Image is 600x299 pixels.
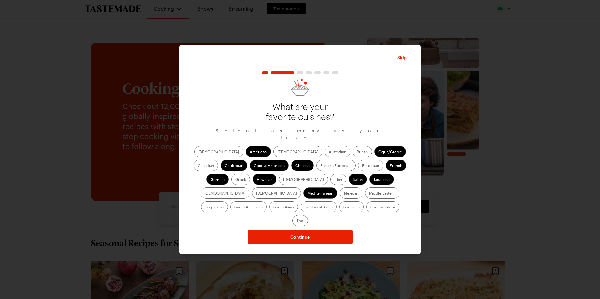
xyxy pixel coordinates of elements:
[248,230,353,244] button: NextStepButton
[273,146,322,157] label: [DEMOGRAPHIC_DATA]
[269,201,298,212] label: South Asian
[339,201,364,212] label: Southern
[369,174,394,185] label: Japanese
[201,187,249,199] label: [DEMOGRAPHIC_DATA]
[292,215,308,226] label: Thai
[194,160,218,171] label: Canadian
[397,55,407,61] button: Close
[246,146,271,157] label: American
[301,201,337,212] label: Southeast Asian
[206,174,229,185] label: German
[330,174,346,185] label: Irish
[365,187,399,199] label: Middle Eastern
[279,174,328,185] label: [DEMOGRAPHIC_DATA]
[262,102,338,122] p: What are your favorite cuisines?
[201,201,228,212] label: Polynesian
[194,146,243,157] label: [DEMOGRAPHIC_DATA]
[230,201,267,212] label: South American
[386,160,406,171] label: French
[252,187,301,199] label: [DEMOGRAPHIC_DATA]
[340,187,362,199] label: Mexican
[291,160,314,171] label: Chinese
[349,174,367,185] label: Italian
[303,187,337,199] label: Mediterranean
[374,146,406,157] label: Cajun/Creole
[253,174,276,185] label: Hawaiian
[397,55,407,61] span: Skip
[250,160,289,171] label: Central American
[193,127,407,141] p: Select as many as you like.
[316,160,356,171] label: Eastern European
[231,174,250,185] label: Greek
[290,234,310,240] span: Continue
[366,201,399,212] label: Southwestern
[325,146,350,157] label: Australian
[358,160,383,171] label: European
[353,146,372,157] label: British
[221,160,247,171] label: Caribbean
